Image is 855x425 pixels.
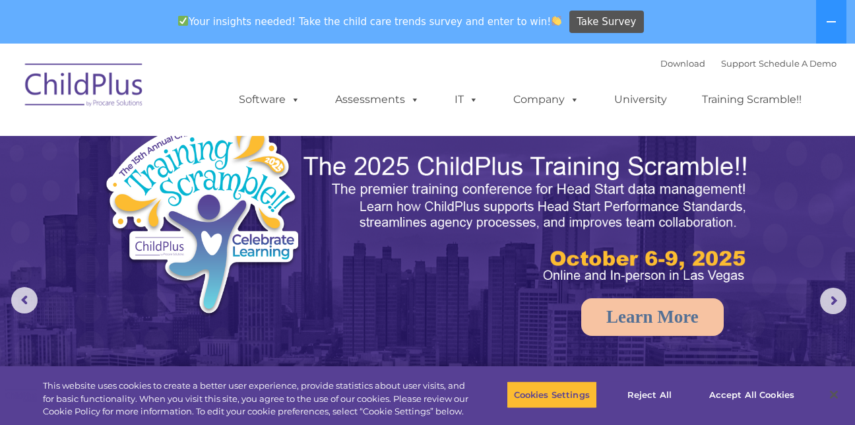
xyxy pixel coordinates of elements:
[702,381,802,409] button: Accept All Cookies
[601,86,680,113] a: University
[507,381,597,409] button: Cookies Settings
[608,381,691,409] button: Reject All
[18,54,150,120] img: ChildPlus by Procare Solutions
[178,16,188,26] img: ✅
[552,16,561,26] img: 👏
[660,58,705,69] a: Download
[689,86,815,113] a: Training Scramble!!
[660,58,837,69] font: |
[577,11,636,34] span: Take Survey
[172,9,567,34] span: Your insights needed! Take the child care trends survey and enter to win!
[721,58,756,69] a: Support
[819,380,848,409] button: Close
[43,379,470,418] div: This website uses cookies to create a better user experience, provide statistics about user visit...
[441,86,491,113] a: IT
[322,86,433,113] a: Assessments
[569,11,644,34] a: Take Survey
[581,298,724,336] a: Learn More
[500,86,592,113] a: Company
[759,58,837,69] a: Schedule A Demo
[226,86,313,113] a: Software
